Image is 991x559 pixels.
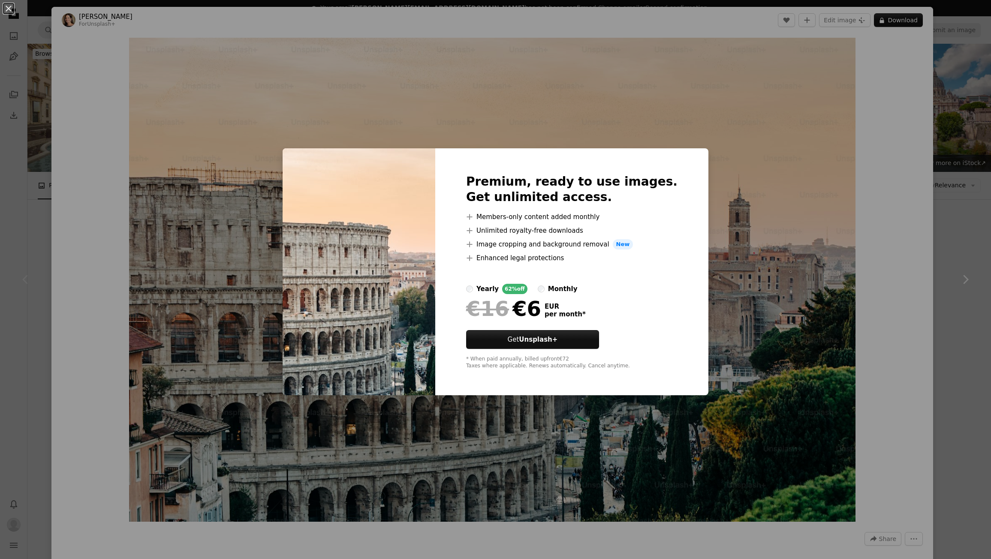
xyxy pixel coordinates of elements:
[466,286,473,292] input: yearly62%off
[519,336,557,343] strong: Unsplash+
[548,284,578,294] div: monthly
[502,284,527,294] div: 62% off
[476,284,499,294] div: yearly
[466,253,678,263] li: Enhanced legal protections
[466,174,678,205] h2: Premium, ready to use images. Get unlimited access.
[466,225,678,236] li: Unlimited royalty-free downloads
[545,310,586,318] span: per month *
[283,148,435,395] img: premium_photo-1675975706513-9daba0ec12a8
[466,298,509,320] span: €16
[466,330,599,349] a: GetUnsplash+
[545,303,586,310] span: EUR
[538,286,545,292] input: monthly
[613,239,633,249] span: New
[466,239,678,249] li: Image cropping and background removal
[466,356,678,370] div: * When paid annually, billed upfront €72 Taxes where applicable. Renews automatically. Cancel any...
[466,298,541,320] div: €6
[466,212,678,222] li: Members-only content added monthly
